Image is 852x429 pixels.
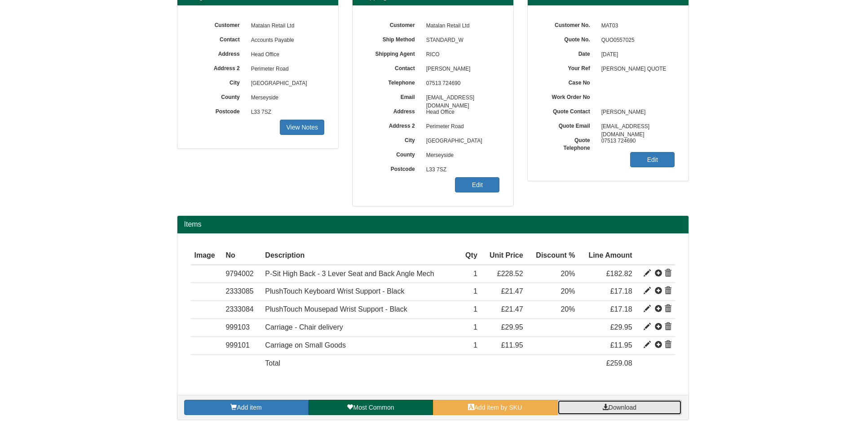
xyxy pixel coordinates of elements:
[561,287,575,295] span: 20%
[422,76,500,91] span: 07513 724690
[247,33,325,48] span: Accounts Payable
[501,323,523,331] span: £29.95
[265,323,343,331] span: Carriage - Chair delivery
[366,120,422,130] label: Address 2
[606,270,632,277] span: £182.82
[501,341,523,349] span: £11.95
[473,305,477,313] span: 1
[191,247,222,265] th: Image
[597,48,675,62] span: [DATE]
[610,323,632,331] span: £29.95
[541,105,597,116] label: Quote Contact
[247,19,325,33] span: Matalan Retail Ltd
[265,287,404,295] span: PlushTouch Keyboard Wrist Support - Black
[191,91,247,101] label: County
[557,400,682,415] a: Download
[247,62,325,76] span: Perimeter Road
[473,270,477,277] span: 1
[610,287,632,295] span: £17.18
[541,120,597,130] label: Quote Email
[597,62,675,76] span: [PERSON_NAME] QUOTE
[191,76,247,87] label: City
[247,48,325,62] span: Head Office
[481,247,527,265] th: Unit Price
[280,120,324,135] a: View Notes
[261,354,459,372] td: Total
[366,33,422,44] label: Ship Method
[261,247,459,265] th: Description
[222,283,261,301] td: 2333085
[497,270,523,277] span: £228.52
[541,19,597,29] label: Customer No.
[606,359,632,367] span: £259.08
[561,305,575,313] span: 20%
[366,134,422,144] label: City
[527,247,579,265] th: Discount %
[422,105,500,120] span: Head Office
[422,120,500,134] span: Perimeter Road
[609,404,636,411] span: Download
[222,319,261,337] td: 999103
[597,105,675,120] span: [PERSON_NAME]
[597,120,675,134] span: [EMAIL_ADDRESS][DOMAIN_NAME]
[422,33,500,48] span: STANDARD_W
[265,305,407,313] span: PlushTouch Mousepad Wrist Support - Black
[422,48,500,62] span: RICO
[222,247,261,265] th: No
[353,404,394,411] span: Most Common
[422,19,500,33] span: Matalan Retail Ltd
[541,62,597,72] label: Your Ref
[473,323,477,331] span: 1
[366,62,422,72] label: Contact
[366,19,422,29] label: Customer
[422,163,500,177] span: L33 7SZ
[366,76,422,87] label: Telephone
[191,19,247,29] label: Customer
[366,91,422,101] label: Email
[366,105,422,116] label: Address
[541,134,597,152] label: Quote Telephone
[366,163,422,173] label: Postcode
[561,270,575,277] span: 20%
[191,33,247,44] label: Contact
[222,337,261,355] td: 999101
[597,33,675,48] span: QUO0557025
[474,404,522,411] span: Add item by SKU
[501,287,523,295] span: £21.47
[597,19,675,33] span: MAT03
[265,341,346,349] span: Carriage on Small Goods
[237,404,261,411] span: Add item
[578,247,636,265] th: Line Amount
[422,148,500,163] span: Merseyside
[222,265,261,283] td: 9794002
[541,91,597,101] label: Work Order No
[247,76,325,91] span: [GEOGRAPHIC_DATA]
[541,76,597,87] label: Case No
[610,341,632,349] span: £11.95
[222,301,261,319] td: 2333084
[422,91,500,105] span: [EMAIL_ADDRESS][DOMAIN_NAME]
[265,270,434,277] span: P-Sit High Back - 3 Lever Seat and Back Angle Mech
[597,134,675,148] span: 07513 724690
[191,105,247,116] label: Postcode
[473,287,477,295] span: 1
[366,48,422,58] label: Shipping Agent
[247,105,325,120] span: L33 7SZ
[191,62,247,72] label: Address 2
[541,48,597,58] label: Date
[459,247,481,265] th: Qty
[247,91,325,105] span: Merseyside
[422,62,500,76] span: [PERSON_NAME]
[501,305,523,313] span: £21.47
[630,152,675,167] a: Edit
[610,305,632,313] span: £17.18
[473,341,477,349] span: 1
[366,148,422,159] label: County
[191,48,247,58] label: Address
[184,220,682,228] h2: Items
[422,134,500,148] span: [GEOGRAPHIC_DATA]
[455,177,499,192] a: Edit
[541,33,597,44] label: Quote No.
